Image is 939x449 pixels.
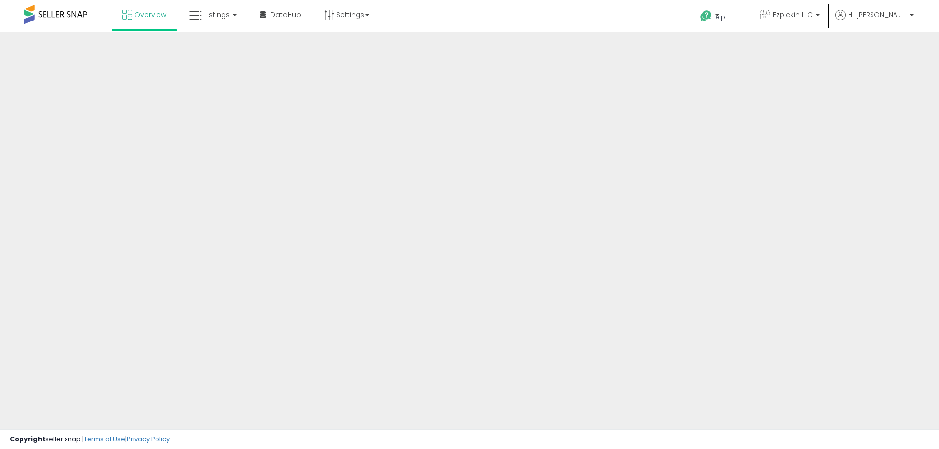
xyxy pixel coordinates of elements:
[712,13,725,21] span: Help
[204,10,230,20] span: Listings
[84,434,125,444] a: Terms of Use
[270,10,301,20] span: DataHub
[835,10,914,32] a: Hi [PERSON_NAME]
[773,10,813,20] span: Ezpickin LLC
[848,10,907,20] span: Hi [PERSON_NAME]
[127,434,170,444] a: Privacy Policy
[134,10,166,20] span: Overview
[10,435,170,444] div: seller snap | |
[693,2,744,32] a: Help
[700,10,712,22] i: Get Help
[10,434,45,444] strong: Copyright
